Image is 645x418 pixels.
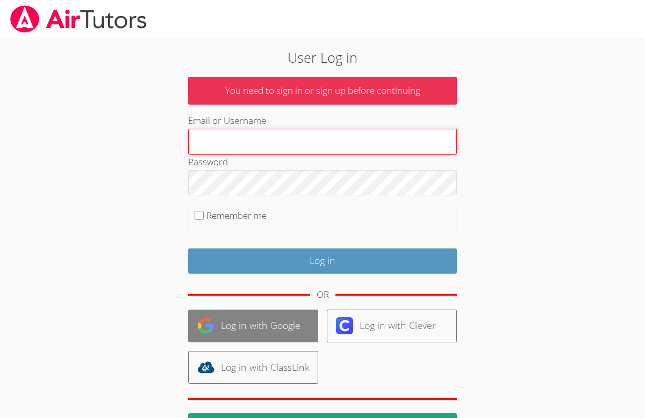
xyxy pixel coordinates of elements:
a: Log in with Clever [327,310,457,342]
p: You need to sign in or sign up before continuing [188,77,457,105]
a: Log in with ClassLink [188,351,318,384]
img: classlink-logo-d6bb404cc1216ec64c9a2012d9dc4662098be43eaf13dc465df04b49fa7ab582.svg [197,358,214,376]
img: clever-logo-6eab21bc6e7a338710f1a6ff85c0baf02591cd810cc4098c63d3a4b26e2feb20.svg [336,317,353,334]
label: Remember me [206,209,267,222]
label: Password [188,156,228,168]
div: OR [317,287,329,303]
img: airtutors_banner-c4298cdbf04f3fff15de1276eac7730deb9818008684d7c2e4769d2f7ddbe033.png [9,5,148,33]
h2: User Log in [148,47,497,68]
img: google-logo-50288ca7cdecda66e5e0955fdab243c47b7ad437acaf1139b6f446037453330a.svg [197,317,214,334]
label: Email or Username [188,114,266,127]
input: Log in [188,248,457,274]
a: Log in with Google [188,310,318,342]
